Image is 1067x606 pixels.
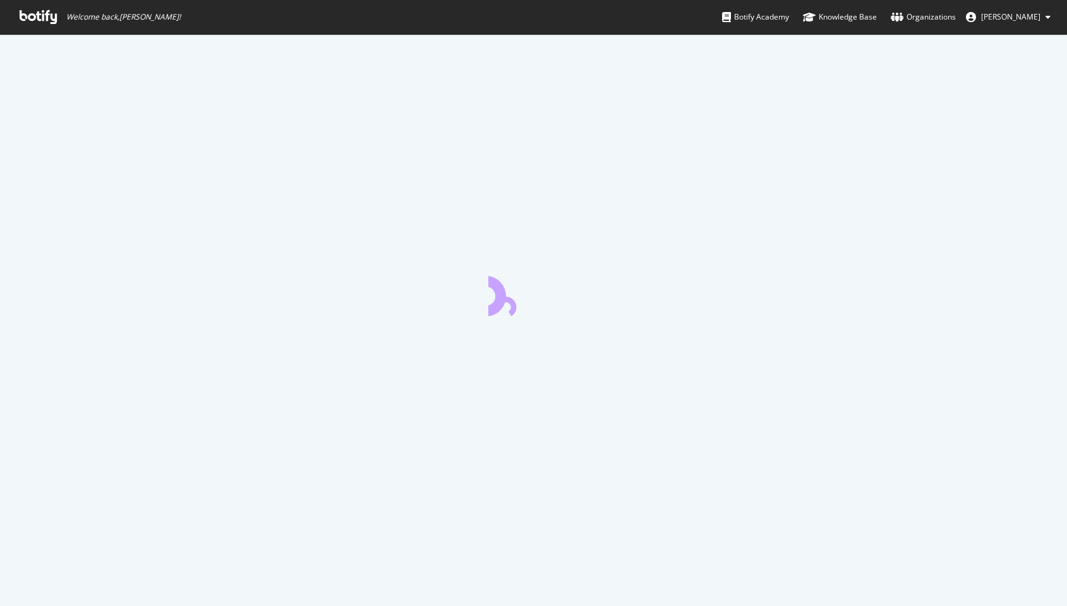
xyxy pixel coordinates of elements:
[981,11,1040,22] span: Therese Ekelund
[66,12,181,22] span: Welcome back, [PERSON_NAME] !
[891,11,956,23] div: Organizations
[803,11,877,23] div: Knowledge Base
[956,7,1061,27] button: [PERSON_NAME]
[722,11,789,23] div: Botify Academy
